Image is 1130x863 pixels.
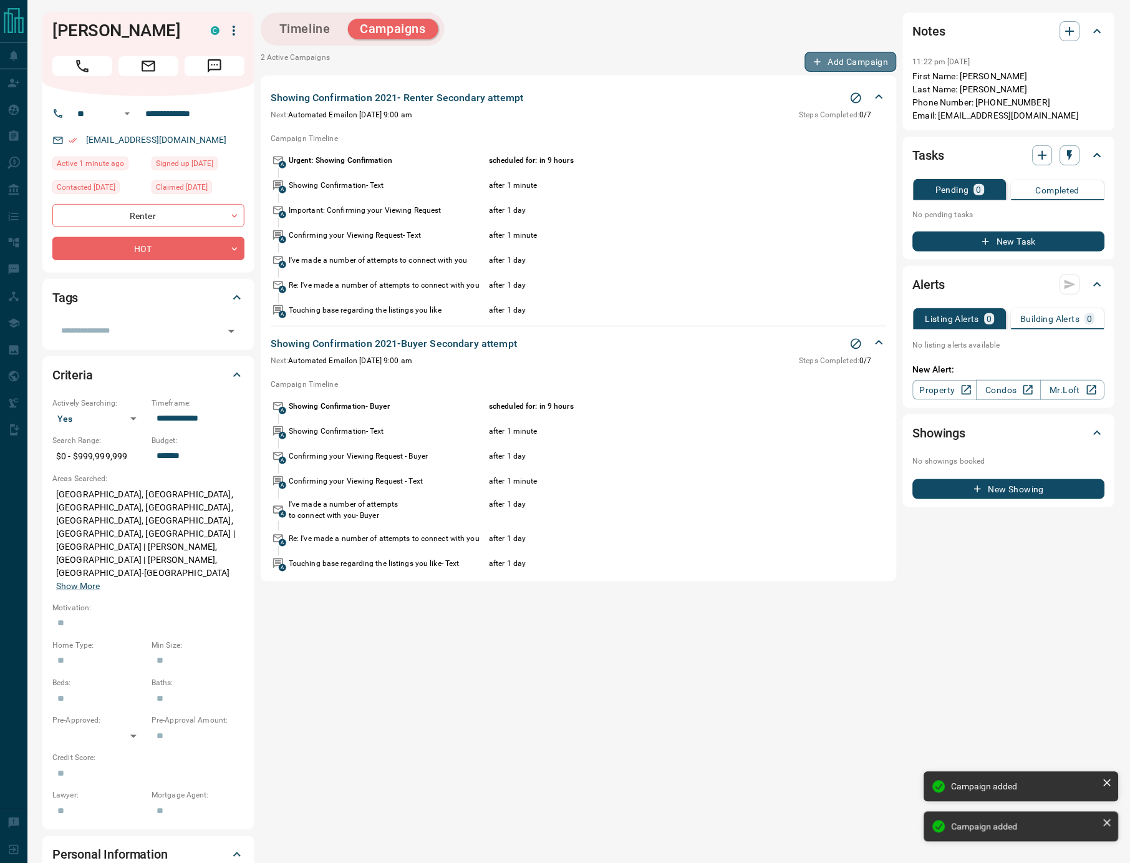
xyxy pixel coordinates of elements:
[952,782,1098,792] div: Campaign added
[289,451,486,462] p: Confirming your Viewing Request - Buyer
[52,409,145,429] div: Yes
[57,157,124,170] span: Active 1 minute ago
[489,499,818,521] p: after 1 day
[52,397,145,409] p: Actively Searching:
[913,275,945,295] h2: Alerts
[52,435,145,446] p: Search Range:
[52,288,78,308] h2: Tags
[52,715,145,726] p: Pre-Approved:
[52,753,244,764] p: Credit Score:
[1041,380,1105,400] a: Mr.Loft
[913,205,1105,224] p: No pending tasks
[489,180,818,191] p: after 1 minute
[152,640,244,651] p: Min Size:
[913,140,1105,170] div: Tasks
[279,407,286,414] span: A
[489,558,818,569] p: after 1 day
[913,418,1105,448] div: Showings
[489,426,818,437] p: after 1 minute
[489,475,818,487] p: after 1 minute
[977,380,1041,400] a: Condos
[1036,186,1080,195] p: Completed
[489,280,818,291] p: after 1 day
[289,180,486,191] p: Showing Confirmation- Text
[913,423,966,443] h2: Showings
[913,456,1105,467] p: No showings booked
[279,286,286,293] span: A
[913,363,1105,376] p: New Alert:
[913,479,1105,499] button: New Showing
[52,157,145,174] div: Sun Oct 12 2025
[977,185,982,194] p: 0
[489,533,818,544] p: after 1 day
[799,110,860,119] span: Steps Completed:
[913,57,970,66] p: 11:22 pm [DATE]
[913,339,1105,351] p: No listing alerts available
[69,136,77,145] svg: Email Verified
[261,52,330,72] p: 2 Active Campaigns
[52,640,145,651] p: Home Type:
[271,133,887,144] p: Campaign Timeline
[271,355,412,366] p: Automated Email on [DATE] 9:00 am
[152,180,244,198] div: Wed May 13 2020
[86,135,227,145] a: [EMAIL_ADDRESS][DOMAIN_NAME]
[489,155,818,166] p: scheduled for: in 9 hours
[52,56,112,76] span: Call
[847,89,866,107] button: Stop Campaign
[1021,314,1080,323] p: Building Alerts
[271,356,289,365] span: Next:
[289,533,486,544] p: Re: I've made a number of attempts to connect with you
[120,106,135,121] button: Open
[52,473,244,484] p: Areas Searched:
[799,356,860,365] span: Steps Completed:
[289,230,486,241] p: Confirming your Viewing Request- Text
[913,145,944,165] h2: Tasks
[152,157,244,174] div: Wed May 13 2020
[925,314,980,323] p: Listing Alerts
[279,457,286,464] span: A
[279,482,286,489] span: A
[489,401,818,412] p: scheduled for: in 9 hours
[913,21,945,41] h2: Notes
[279,539,286,547] span: A
[289,401,486,412] p: Showing Confirmation- Buyer
[152,715,244,726] p: Pre-Approval Amount:
[489,255,818,266] p: after 1 day
[805,52,897,72] button: Add Campaign
[118,56,178,76] span: Email
[279,432,286,439] span: A
[223,323,240,340] button: Open
[57,181,115,193] span: Contacted [DATE]
[289,475,486,487] p: Confirming your Viewing Request - Text
[289,280,486,291] p: Re: I've made a number of attempts to connect with you
[279,186,286,193] span: A
[271,109,412,120] p: Automated Email on [DATE] 9:00 am
[1088,314,1093,323] p: 0
[271,379,887,390] p: Campaign Timeline
[271,88,887,123] div: Showing Confirmation 2021- Renter Secondary attemptStop CampaignNext:Automated Emailon [DATE] 9:0...
[279,510,286,518] span: A
[489,205,818,216] p: after 1 day
[267,19,343,39] button: Timeline
[52,180,145,198] div: Mon Feb 15 2021
[279,311,286,318] span: A
[913,380,977,400] a: Property
[489,451,818,462] p: after 1 day
[913,70,1105,122] p: First Name: [PERSON_NAME] Last Name: [PERSON_NAME] Phone Number: [PHONE_NUMBER] Email: [EMAIL_ADD...
[348,19,438,39] button: Campaigns
[279,211,286,218] span: A
[987,314,992,323] p: 0
[52,446,145,467] p: $0 - $999,999,999
[289,558,486,569] p: Touching base regarding the listings you like- Text
[52,678,145,689] p: Beds:
[152,678,244,689] p: Baths:
[289,426,486,437] p: Showing Confirmation- Text
[271,110,289,119] span: Next:
[289,305,486,316] p: Touching base regarding the listings you like
[289,205,486,216] p: Important: Confirming your Viewing Request
[56,580,100,593] button: Show More
[156,157,213,170] span: Signed up [DATE]
[152,435,244,446] p: Budget:
[952,822,1098,832] div: Campaign added
[489,230,818,241] p: after 1 minute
